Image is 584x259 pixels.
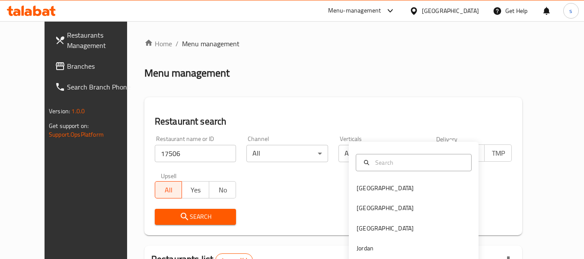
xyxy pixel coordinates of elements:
span: All [159,184,179,196]
div: All [338,145,420,162]
div: All [246,145,328,162]
span: Search [162,211,230,222]
a: Support.OpsPlatform [49,129,104,140]
a: Restaurants Management [48,25,142,56]
h2: Menu management [144,66,230,80]
a: Branches [48,56,142,77]
button: No [209,181,236,198]
button: Search [155,209,236,225]
div: [GEOGRAPHIC_DATA] [357,183,414,193]
button: Yes [182,181,209,198]
button: All [155,181,182,198]
span: Restaurants Management [67,30,135,51]
span: Menu management [182,38,239,49]
span: s [569,6,572,16]
nav: breadcrumb [144,38,522,49]
li: / [176,38,179,49]
div: [GEOGRAPHIC_DATA] [422,6,479,16]
div: [GEOGRAPHIC_DATA] [357,224,414,233]
span: Branches [67,61,135,71]
a: Search Branch Phone [48,77,142,97]
span: Yes [185,184,206,196]
label: Delivery [436,136,458,142]
span: Search Branch Phone [67,82,135,92]
input: Search for restaurant name or ID.. [155,145,236,162]
span: Version: [49,106,70,117]
h2: Restaurant search [155,115,512,128]
a: Home [144,38,172,49]
div: Jordan [357,243,373,253]
button: TMP [484,144,512,162]
input: Search [372,158,466,167]
span: TMP [488,147,508,160]
div: Menu-management [328,6,381,16]
span: No [213,184,233,196]
label: Upsell [161,173,177,179]
span: Get support on: [49,120,89,131]
div: [GEOGRAPHIC_DATA] [357,203,414,213]
span: 1.0.0 [71,106,85,117]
